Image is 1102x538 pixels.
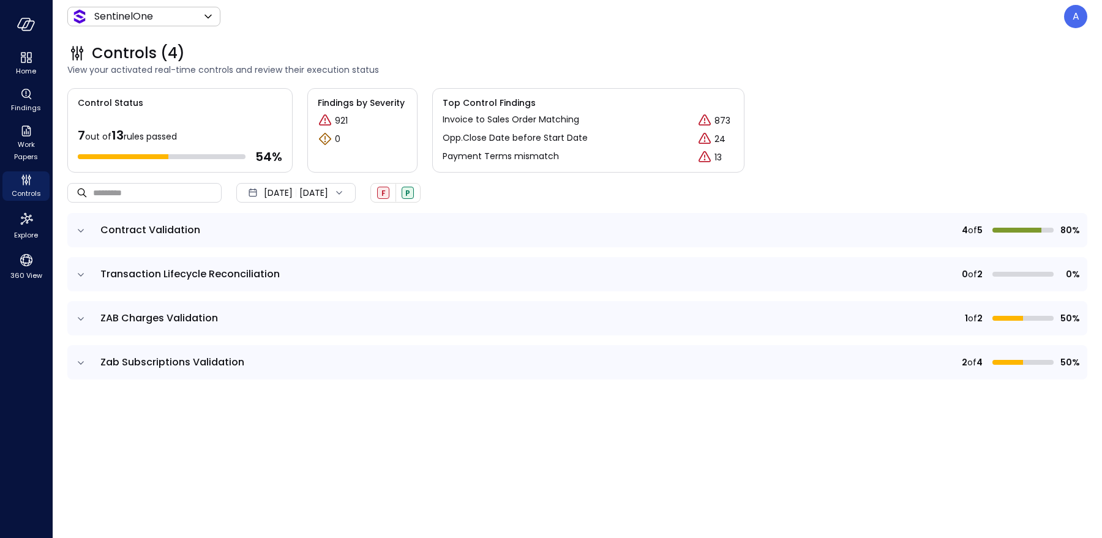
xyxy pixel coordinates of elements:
div: Passed [402,187,414,199]
span: Control Status [68,89,143,110]
button: expand row [75,313,87,325]
div: Work Papers [2,122,50,164]
div: Failed [377,187,389,199]
div: Warning [318,132,332,146]
span: Transaction Lifecycle Reconciliation [100,267,280,281]
button: expand row [75,225,87,237]
div: Critical [697,150,712,165]
div: Explore [2,208,50,242]
span: of [968,267,977,281]
a: Payment Terms mismatch [443,150,559,165]
div: Critical [318,113,332,128]
span: Work Papers [7,138,45,163]
p: SentinelOne [94,9,153,24]
div: Critical [697,132,712,146]
span: 4 [976,356,983,369]
div: Findings [2,86,50,115]
span: Controls (4) [92,43,185,63]
span: Contract Validation [100,223,200,237]
div: Critical [697,113,712,128]
span: 1 [965,312,968,325]
span: 4 [962,223,968,237]
p: 24 [714,133,725,146]
a: Invoice to Sales Order Matching [443,113,579,128]
button: expand row [75,269,87,281]
span: 2 [962,356,967,369]
span: 2 [977,267,983,281]
p: 921 [335,114,348,127]
div: Avi Brandwain [1064,5,1087,28]
div: Home [2,49,50,78]
img: Icon [72,9,87,24]
span: 54 % [255,149,282,165]
span: Top Control Findings [443,96,734,110]
span: 360 View [10,269,42,282]
span: 7 [78,127,85,144]
p: 0 [335,133,340,146]
p: Payment Terms mismatch [443,150,559,163]
span: out of [85,130,111,143]
span: 0% [1059,267,1080,281]
span: 5 [977,223,983,237]
span: Home [16,65,36,77]
span: Findings [11,102,41,114]
span: View your activated real-time controls and review their execution status [67,63,1087,77]
span: rules passed [124,130,177,143]
span: F [381,188,386,198]
p: A [1073,9,1079,24]
p: Invoice to Sales Order Matching [443,113,579,126]
span: of [968,312,977,325]
div: 360 View [2,250,50,283]
span: 80% [1059,223,1080,237]
a: Opp.Close Date before Start Date [443,132,588,146]
span: Controls [12,187,41,200]
span: of [967,356,976,369]
p: Opp.Close Date before Start Date [443,132,588,144]
span: Findings by Severity [318,96,407,110]
span: 2 [977,312,983,325]
span: 0 [962,267,968,281]
span: 50% [1059,312,1080,325]
button: expand row [75,357,87,369]
div: Controls [2,171,50,201]
span: [DATE] [264,186,293,200]
p: 13 [714,151,722,164]
span: Explore [14,229,38,241]
span: ZAB Charges Validation [100,311,218,325]
span: P [405,188,410,198]
span: 50% [1059,356,1080,369]
span: 13 [111,127,124,144]
p: 873 [714,114,730,127]
span: of [968,223,977,237]
span: Zab Subscriptions Validation [100,355,244,369]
